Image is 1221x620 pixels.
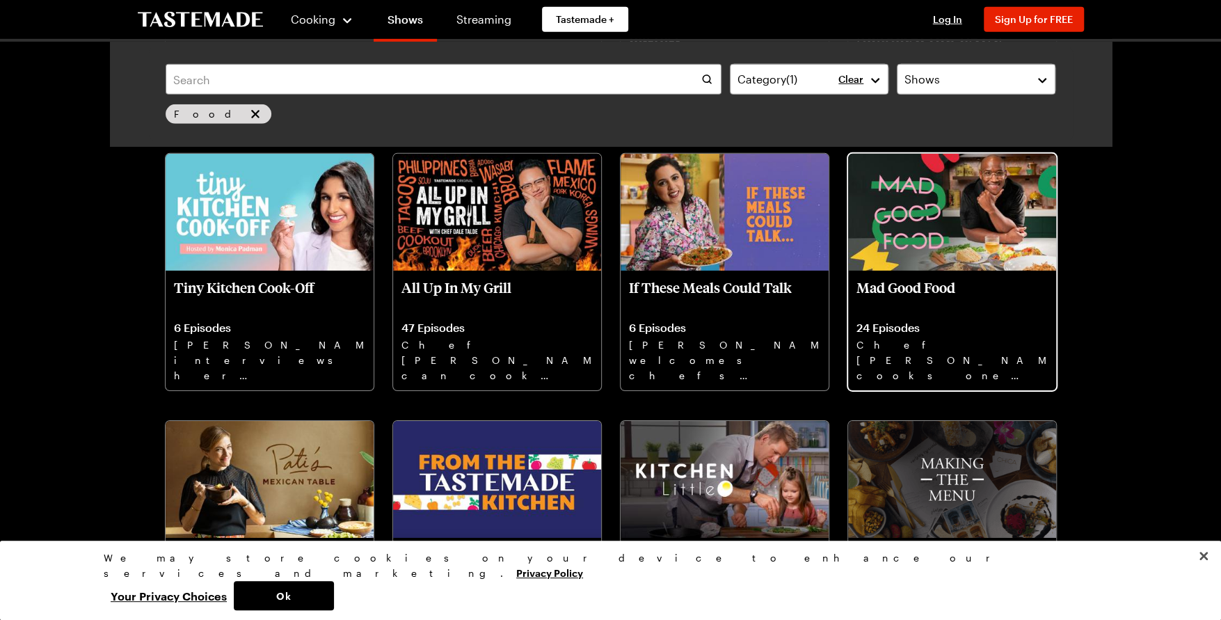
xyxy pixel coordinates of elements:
span: Cooking [291,13,335,26]
button: Clear Category filter [838,73,863,86]
div: We may store cookies on your device to enhance our services and marketing. [104,550,1106,581]
a: All Up In My GrillAll Up In My Grill47 EpisodesChef [PERSON_NAME] can cook almost anything on a g... [393,154,601,390]
p: Mad Good Food [856,279,1048,312]
p: Tiny Kitchen Cook-Off [174,279,365,312]
div: Category ( 1 ) [737,71,860,88]
p: All Up In My Grill [401,279,593,312]
a: If These Meals Could TalkIf These Meals Could Talk6 Episodes[PERSON_NAME] welcomes chefs into her... [621,154,829,390]
p: Clear [838,73,863,86]
p: [PERSON_NAME] welcomes chefs into her kitchen to cook the three recipes that shaped who they are ... [629,337,820,382]
a: Mad Good FoodMad Good Food24 EpisodesChef [PERSON_NAME] cooks one of his signature family meals a... [848,154,1056,390]
button: Your Privacy Choices [104,581,234,610]
button: Close [1188,541,1219,571]
p: 6 Episodes [174,321,365,335]
a: To Tastemade Home Page [138,12,263,28]
a: Shows [374,3,437,42]
p: Chef [PERSON_NAME] cooks one of his signature family meals and then turns it into two unique meal... [856,337,1048,382]
button: Ok [234,581,334,610]
img: Kitchen Little [621,421,829,538]
span: Food [174,108,245,120]
img: Making The Menu [848,421,1056,538]
p: 24 Episodes [856,321,1048,335]
img: Mad Good Food [848,154,1056,271]
span: Sign Up for FREE [995,13,1073,25]
button: Cooking [291,3,354,36]
span: Log In [933,13,962,25]
span: Tastemade + [556,13,614,26]
input: Search [166,64,721,95]
p: If These Meals Could Talk [629,279,820,312]
p: [PERSON_NAME] interviews her guests, while they attempt to re-create tiny recipes from the Tastem... [174,337,365,382]
p: Chef [PERSON_NAME] can cook almost anything on a grill and will make your backyard barbecues lege... [401,337,593,382]
p: 6 Episodes [629,321,820,335]
button: Log In [920,13,975,26]
p: 47 Episodes [401,321,593,335]
img: All Up In My Grill [393,154,601,271]
img: Tiny Kitchen Cook-Off [166,154,374,271]
img: If These Meals Could Talk [621,154,829,271]
button: Category(1) [730,64,888,95]
button: remove Food [248,106,263,122]
a: Tiny Kitchen Cook-OffTiny Kitchen Cook-Off6 Episodes[PERSON_NAME] interviews her guests, while th... [166,154,374,390]
div: Privacy [104,550,1106,610]
button: Shows [897,64,1055,95]
span: Shows [904,71,940,88]
img: From the Tastemade Kitchen [393,421,601,538]
img: Pati's Mexican Table [166,421,374,538]
a: Tastemade + [542,7,628,32]
button: Sign Up for FREE [984,7,1084,32]
a: More information about your privacy, opens in a new tab [516,566,583,579]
